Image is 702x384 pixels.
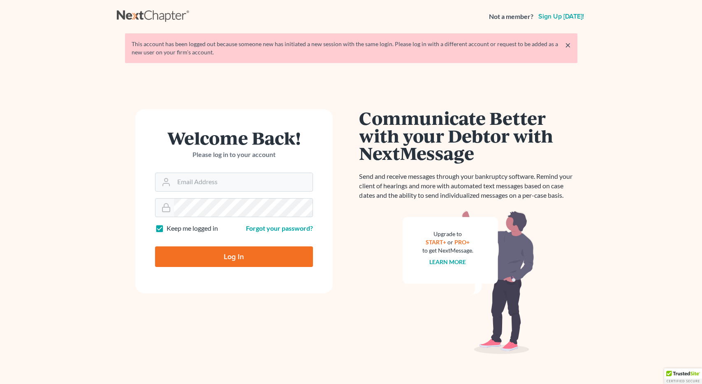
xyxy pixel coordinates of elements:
input: Log In [155,246,313,267]
a: PRO+ [454,239,470,246]
div: TrustedSite Certified [664,368,702,384]
a: × [565,40,571,50]
a: Learn more [429,258,466,265]
a: START+ [426,239,446,246]
p: Please log in to your account [155,150,313,159]
div: This account has been logged out because someone new has initiated a new session with the same lo... [132,40,571,56]
h1: Communicate Better with your Debtor with NextMessage [359,109,577,162]
strong: Not a member? [489,12,533,21]
a: Forgot your password? [246,224,313,232]
div: to get NextMessage. [422,246,473,255]
span: or [447,239,453,246]
img: nextmessage_bg-59042aed3d76b12b5cd301f8e5b87938c9018125f34e5fa2b7a6b67550977c72.svg [403,210,534,354]
a: Sign up [DATE]! [537,13,586,20]
label: Keep me logged in [167,224,218,233]
h1: Welcome Back! [155,129,313,147]
input: Email Address [174,173,313,191]
p: Send and receive messages through your bankruptcy software. Remind your client of hearings and mo... [359,172,577,200]
div: Upgrade to [422,230,473,238]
